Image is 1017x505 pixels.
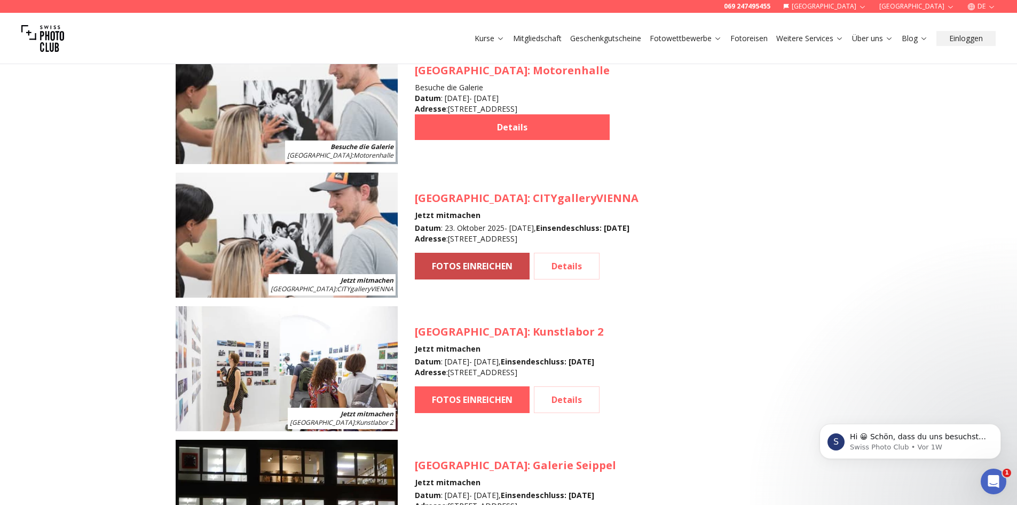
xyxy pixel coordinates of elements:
div: : 23. Oktober 2025 - [DATE] , : [STREET_ADDRESS] [415,223,638,244]
span: : CITYgalleryVIENNA [271,284,393,293]
a: Details [534,386,600,413]
span: [GEOGRAPHIC_DATA] [290,418,354,427]
a: Details [415,114,610,140]
span: [GEOGRAPHIC_DATA] [415,324,527,339]
a: Über uns [852,33,893,44]
h4: Besuche die Galerie [415,82,610,93]
b: Datum [415,93,441,103]
img: SPC Photo Awards DRESDEN September 2025 [176,39,398,164]
h4: Jetzt mitmachen [415,210,638,221]
button: Kurse [470,31,509,46]
span: [GEOGRAPHIC_DATA] [271,284,335,293]
button: Weitere Services [772,31,848,46]
a: Details [534,253,600,279]
a: FOTOS EINREICHEN [415,386,530,413]
h3: : Galerie Seippel [415,458,616,473]
img: SPC Photo Awards MÜNCHEN November 2025 [176,306,398,431]
div: : [DATE] - [DATE] : [STREET_ADDRESS] [415,93,610,114]
b: Jetzt mitmachen [341,409,393,418]
h4: Jetzt mitmachen [415,344,603,354]
span: : Kunstlabor 2 [290,418,393,427]
img: Swiss photo club [21,17,64,60]
a: Fotoreisen [730,33,768,44]
button: Mitgliedschaft [509,31,566,46]
b: Einsendeschluss : [DATE] [501,490,594,500]
button: Geschenkgutscheine [566,31,645,46]
b: Datum [415,223,441,233]
a: Weitere Services [776,33,843,44]
a: Kurse [475,33,504,44]
button: Blog [897,31,932,46]
a: Fotowettbewerbe [650,33,722,44]
b: Besuche die Galerie [330,142,393,151]
a: 069 247495455 [724,2,770,11]
span: 1 [1003,469,1011,477]
button: Fotoreisen [726,31,772,46]
b: Einsendeschluss : [DATE] [536,223,629,233]
a: Geschenkgutscheine [570,33,641,44]
button: Fotowettbewerbe [645,31,726,46]
h3: : Motorenhalle [415,63,610,78]
b: Datum [415,356,441,367]
a: FOTOS EINREICHEN [415,253,530,279]
b: Jetzt mitmachen [341,276,393,285]
a: Mitgliedschaft [513,33,562,44]
img: SPC Photo Awards WIEN Oktober 2025 [176,173,398,298]
b: Adresse [415,367,446,377]
span: : Motorenhalle [287,151,393,160]
span: [GEOGRAPHIC_DATA] [415,191,527,205]
b: Adresse [415,234,446,244]
button: Einloggen [936,31,996,46]
div: : [DATE] - [DATE] , : [STREET_ADDRESS] [415,356,603,378]
h3: : Kunstlabor 2 [415,324,603,339]
b: Datum [415,490,441,500]
button: Über uns [848,31,897,46]
iframe: Intercom live chat [981,469,1006,494]
b: Adresse [415,104,446,114]
span: [GEOGRAPHIC_DATA] [415,63,527,77]
span: [GEOGRAPHIC_DATA] [415,458,527,472]
h4: Jetzt mitmachen [415,477,616,488]
span: [GEOGRAPHIC_DATA] [287,151,352,160]
a: Blog [902,33,928,44]
h3: : CITYgalleryVIENNA [415,191,638,206]
iframe: Intercom notifications Nachricht [803,401,1017,476]
b: Einsendeschluss : [DATE] [501,356,594,367]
